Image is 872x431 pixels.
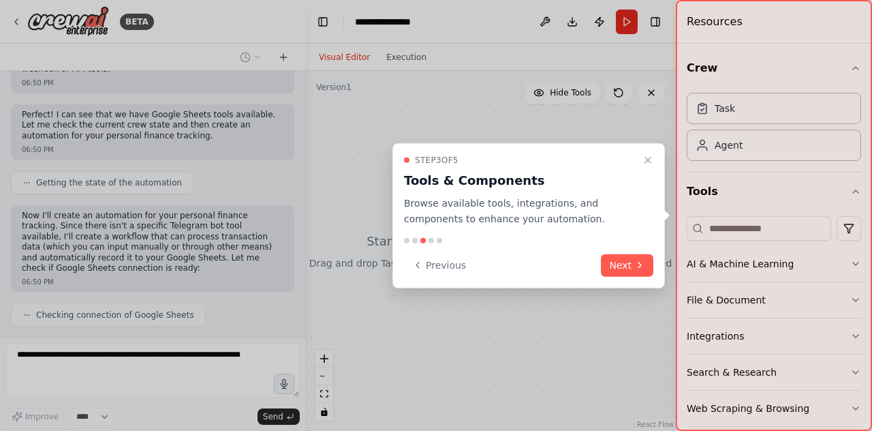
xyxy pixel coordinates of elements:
[601,254,653,276] button: Next
[640,152,656,168] button: Close walkthrough
[313,12,332,31] button: Hide left sidebar
[415,155,458,166] span: Step 3 of 5
[404,171,637,190] h3: Tools & Components
[404,196,637,227] p: Browse available tools, integrations, and components to enhance your automation.
[404,254,474,276] button: Previous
